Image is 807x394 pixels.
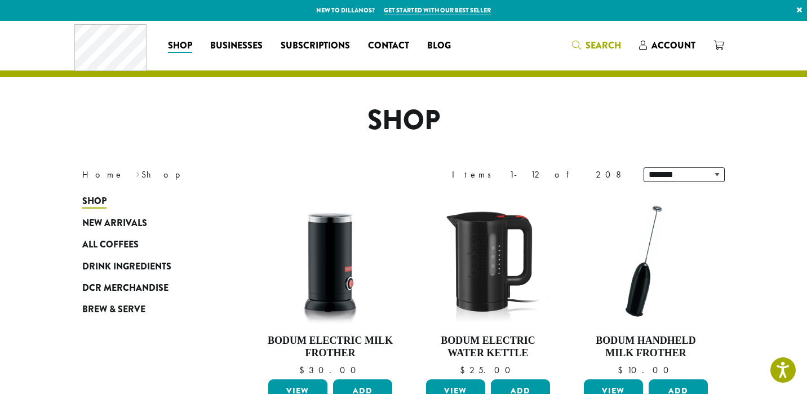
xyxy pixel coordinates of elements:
[460,364,469,376] span: $
[586,39,621,52] span: Search
[82,303,145,317] span: Brew & Serve
[281,39,350,53] span: Subscriptions
[82,299,218,320] a: Brew & Serve
[82,260,171,274] span: Drink Ingredients
[423,335,553,359] h4: Bodum Electric Water Kettle
[82,281,169,295] span: DCR Merchandise
[82,194,107,209] span: Shop
[384,6,491,15] a: Get started with our best seller
[159,37,201,55] a: Shop
[82,238,139,252] span: All Coffees
[82,277,218,299] a: DCR Merchandise
[265,335,395,359] h4: Bodum Electric Milk Frother
[581,196,711,326] img: DP3927.01-002.png
[82,255,218,277] a: Drink Ingredients
[452,168,627,181] div: Items 1-12 of 208
[618,364,627,376] span: $
[427,39,451,53] span: Blog
[168,39,192,53] span: Shop
[82,234,218,255] a: All Coffees
[82,191,218,212] a: Shop
[651,39,695,52] span: Account
[136,164,140,181] span: ›
[368,39,409,53] span: Contact
[299,364,361,376] bdi: 30.00
[210,39,263,53] span: Businesses
[581,335,711,359] h4: Bodum Handheld Milk Frother
[299,364,309,376] span: $
[618,364,674,376] bdi: 10.00
[423,196,553,375] a: Bodum Electric Water Kettle $25.00
[82,168,387,181] nav: Breadcrumb
[423,196,553,326] img: DP3955.01.png
[82,169,124,180] a: Home
[265,196,395,375] a: Bodum Electric Milk Frother $30.00
[82,213,218,234] a: New Arrivals
[74,104,733,137] h1: Shop
[460,364,516,376] bdi: 25.00
[581,196,711,375] a: Bodum Handheld Milk Frother $10.00
[265,196,395,326] img: DP3954.01-002.png
[82,216,147,231] span: New Arrivals
[563,36,630,55] a: Search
